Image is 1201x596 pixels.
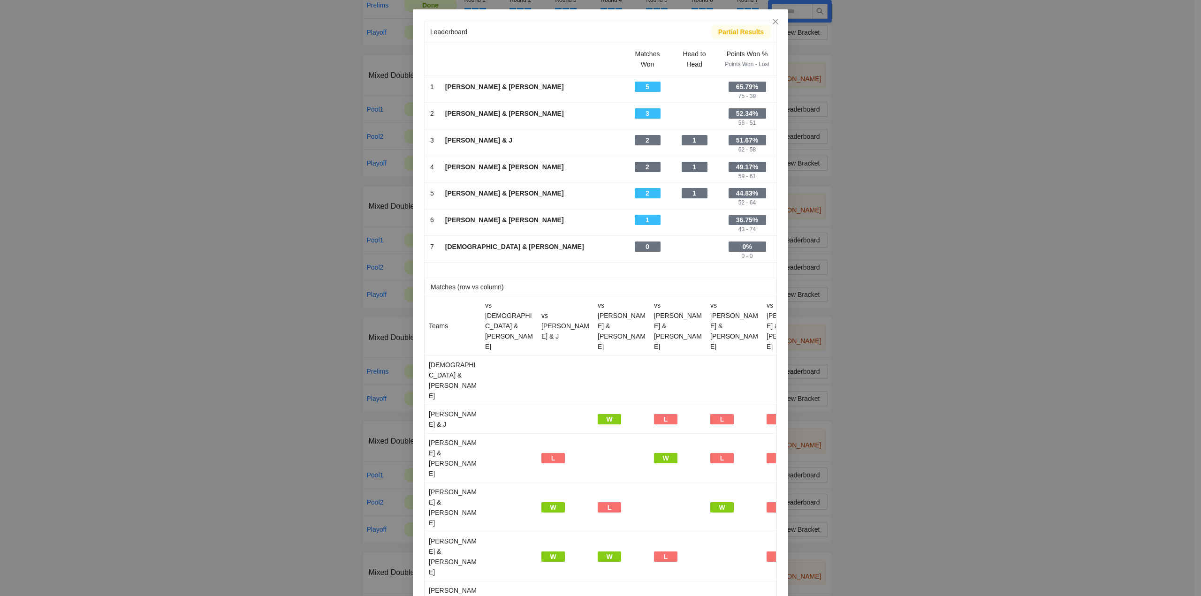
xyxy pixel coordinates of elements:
div: 75 - 39 [738,92,756,101]
b: [PERSON_NAME] & J [445,136,512,144]
div: - [445,198,618,207]
div: 1 [682,188,707,198]
div: - [445,145,618,154]
div: 52.34% [729,108,766,119]
div: - [646,225,648,234]
div: Teams [429,321,478,331]
div: - [693,198,695,207]
div: - [646,172,648,181]
div: - [430,92,434,101]
div: 3 [430,135,434,145]
div: [PERSON_NAME] & [PERSON_NAME] [710,310,759,352]
div: - [693,145,695,154]
div: - [430,225,434,234]
div: - [693,241,695,250]
div: - [693,172,695,181]
div: - [445,119,618,128]
div: vs [485,300,534,310]
div: 1 [682,162,707,172]
div: [PERSON_NAME] & [PERSON_NAME] [654,310,703,352]
b: [PERSON_NAME] & [PERSON_NAME] [445,110,564,117]
div: - [693,82,695,91]
b: [DEMOGRAPHIC_DATA] & [PERSON_NAME] [445,243,584,250]
div: 1 [682,135,707,145]
div: - [430,252,434,261]
div: L [767,551,790,562]
div: 6 [430,215,434,225]
div: - [430,172,434,181]
div: - [646,145,648,154]
div: L [710,453,734,463]
div: - [430,119,434,128]
div: 52 - 64 [738,198,756,207]
div: [PERSON_NAME] & [PERSON_NAME] [429,536,478,577]
div: 51.67% [729,135,766,145]
div: 2 [430,108,434,119]
div: - [646,92,648,101]
b: [PERSON_NAME] & [PERSON_NAME] [445,216,564,224]
div: [PERSON_NAME] & J [541,321,590,341]
div: 0 - 0 [741,252,753,261]
div: - [646,198,648,207]
div: - [646,119,648,128]
div: W [541,502,565,513]
div: Partial Results [718,27,764,37]
div: W [654,453,677,463]
span: close [772,18,779,25]
div: - [693,108,695,117]
div: 43 - 74 [738,225,756,234]
div: [DEMOGRAPHIC_DATA] & [PERSON_NAME] [429,360,478,401]
div: 3 [635,108,661,119]
div: L [710,414,734,424]
div: - [445,252,618,261]
div: W [598,414,621,424]
div: vs [710,300,759,310]
div: vs [767,300,815,310]
b: [PERSON_NAME] & [PERSON_NAME] [445,83,564,91]
div: - [445,172,618,181]
div: 0 [635,241,661,252]
div: - [646,252,648,261]
div: Points Won - Lost [723,60,771,69]
div: [DEMOGRAPHIC_DATA] & [PERSON_NAME] [485,310,534,352]
div: - [445,225,618,234]
div: 4 [430,162,434,172]
div: [PERSON_NAME] & [PERSON_NAME] [429,487,478,528]
b: [PERSON_NAME] & [PERSON_NAME] [445,189,564,197]
div: L [654,551,677,562]
div: L [598,502,621,513]
div: Matches (row vs column) [431,278,770,296]
div: 2 [635,162,661,172]
div: Head to Head [677,49,712,69]
div: vs [654,300,703,310]
div: [PERSON_NAME] & J [429,409,478,430]
div: vs [598,300,646,310]
div: - [445,92,618,101]
div: 65.79% [729,82,766,92]
div: 7 [430,241,434,252]
div: - [430,198,434,207]
div: L [654,414,677,424]
div: L [541,453,565,463]
b: [PERSON_NAME] & [PERSON_NAME] [445,163,564,171]
div: 5 [430,188,434,198]
div: L [767,453,790,463]
div: W [710,502,734,513]
div: L [767,414,790,424]
div: - [430,145,434,154]
div: [PERSON_NAME] & [PERSON_NAME] [767,310,815,352]
div: - [693,215,695,224]
div: 0% [729,241,766,252]
div: Matches Won [630,49,665,69]
div: 59 - 61 [738,172,756,181]
div: 2 [635,188,661,198]
div: 44.83% [729,188,766,198]
div: W [541,551,565,562]
div: 1 [430,82,434,92]
div: L [767,502,790,513]
div: W [598,551,621,562]
div: 62 - 58 [738,145,756,154]
div: 36.75% [729,215,766,225]
div: 2 [635,135,661,145]
div: vs [541,310,590,321]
